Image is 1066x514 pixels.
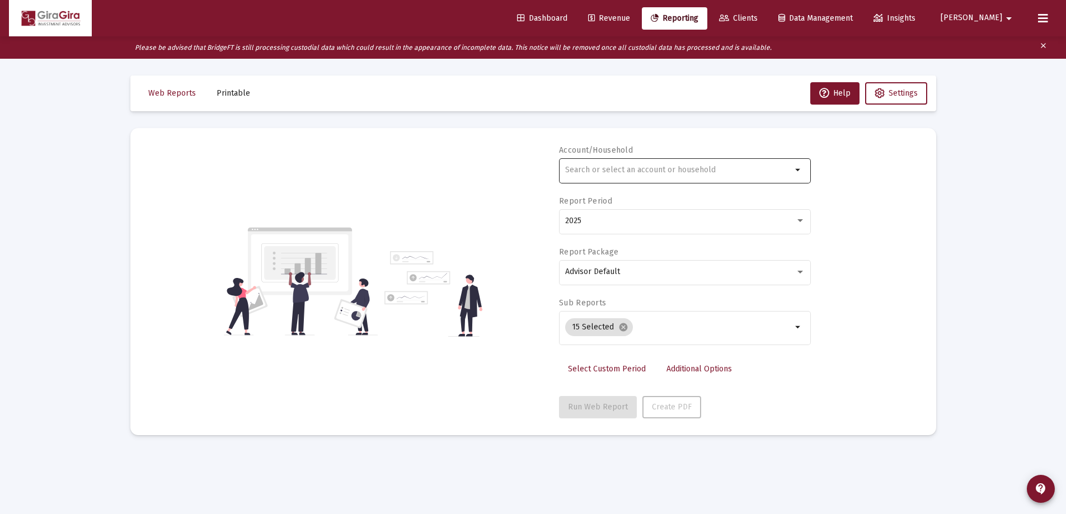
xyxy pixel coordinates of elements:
span: Printable [217,88,250,98]
a: Data Management [769,7,862,30]
a: Clients [710,7,767,30]
label: Report Period [559,196,612,206]
i: Please be advised that BridgeFT is still processing custodial data which could result in the appe... [135,44,772,51]
button: Settings [865,82,927,105]
button: Web Reports [139,82,205,105]
a: Insights [865,7,924,30]
span: Select Custom Period [568,364,646,374]
mat-chip-list: Selection [565,316,792,338]
mat-icon: clear [1039,39,1048,56]
label: Sub Reports [559,298,606,308]
button: Run Web Report [559,396,637,418]
mat-icon: contact_support [1034,482,1048,496]
a: Revenue [579,7,639,30]
span: Dashboard [517,13,567,23]
img: reporting [224,226,378,337]
span: Settings [889,88,918,98]
mat-icon: arrow_drop_down [792,320,805,334]
img: reporting-alt [384,251,482,337]
span: Additional Options [666,364,732,374]
span: Create PDF [652,402,692,412]
span: Clients [719,13,758,23]
label: Report Package [559,247,618,257]
img: Dashboard [17,7,83,30]
span: Insights [874,13,915,23]
input: Search or select an account or household [565,166,792,175]
button: [PERSON_NAME] [927,7,1029,29]
a: Reporting [642,7,707,30]
span: Data Management [778,13,853,23]
span: Reporting [651,13,698,23]
mat-icon: cancel [618,322,628,332]
button: Printable [208,82,259,105]
label: Account/Household [559,145,633,155]
span: Help [819,88,851,98]
mat-icon: arrow_drop_down [792,163,805,177]
button: Create PDF [642,396,701,418]
span: Web Reports [148,88,196,98]
span: Advisor Default [565,267,620,276]
mat-icon: arrow_drop_down [1002,7,1016,30]
mat-chip: 15 Selected [565,318,633,336]
span: Revenue [588,13,630,23]
a: Dashboard [508,7,576,30]
span: 2025 [565,216,581,225]
button: Help [810,82,860,105]
span: Run Web Report [568,402,628,412]
span: [PERSON_NAME] [941,13,1002,23]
